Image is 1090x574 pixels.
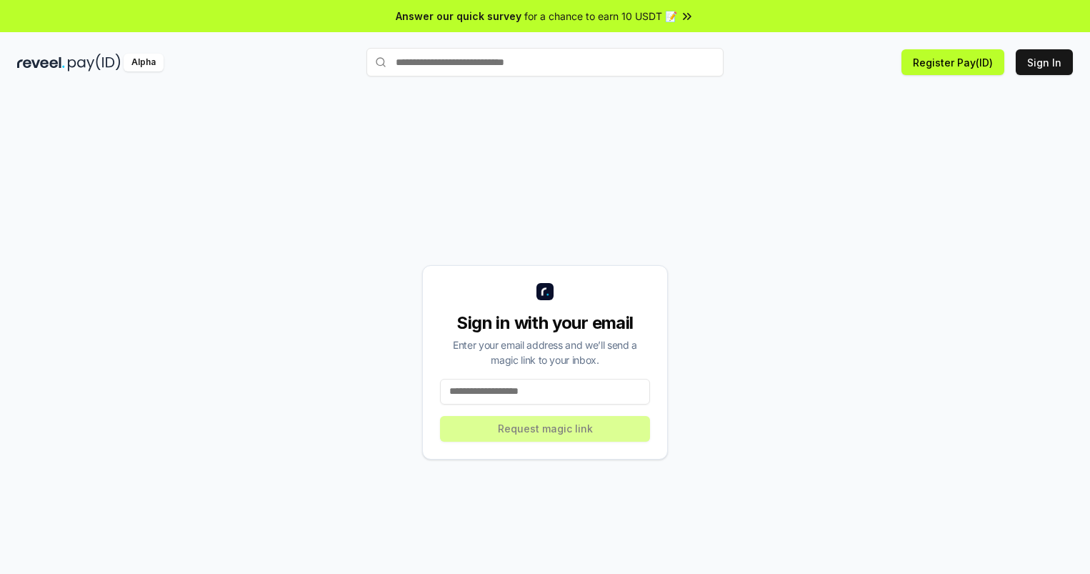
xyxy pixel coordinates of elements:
img: logo_small [536,283,554,300]
div: Enter your email address and we’ll send a magic link to your inbox. [440,337,650,367]
img: pay_id [68,54,121,71]
button: Sign In [1016,49,1073,75]
button: Register Pay(ID) [901,49,1004,75]
span: Answer our quick survey [396,9,521,24]
div: Alpha [124,54,164,71]
div: Sign in with your email [440,312,650,335]
img: reveel_dark [17,54,65,71]
span: for a chance to earn 10 USDT 📝 [524,9,677,24]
